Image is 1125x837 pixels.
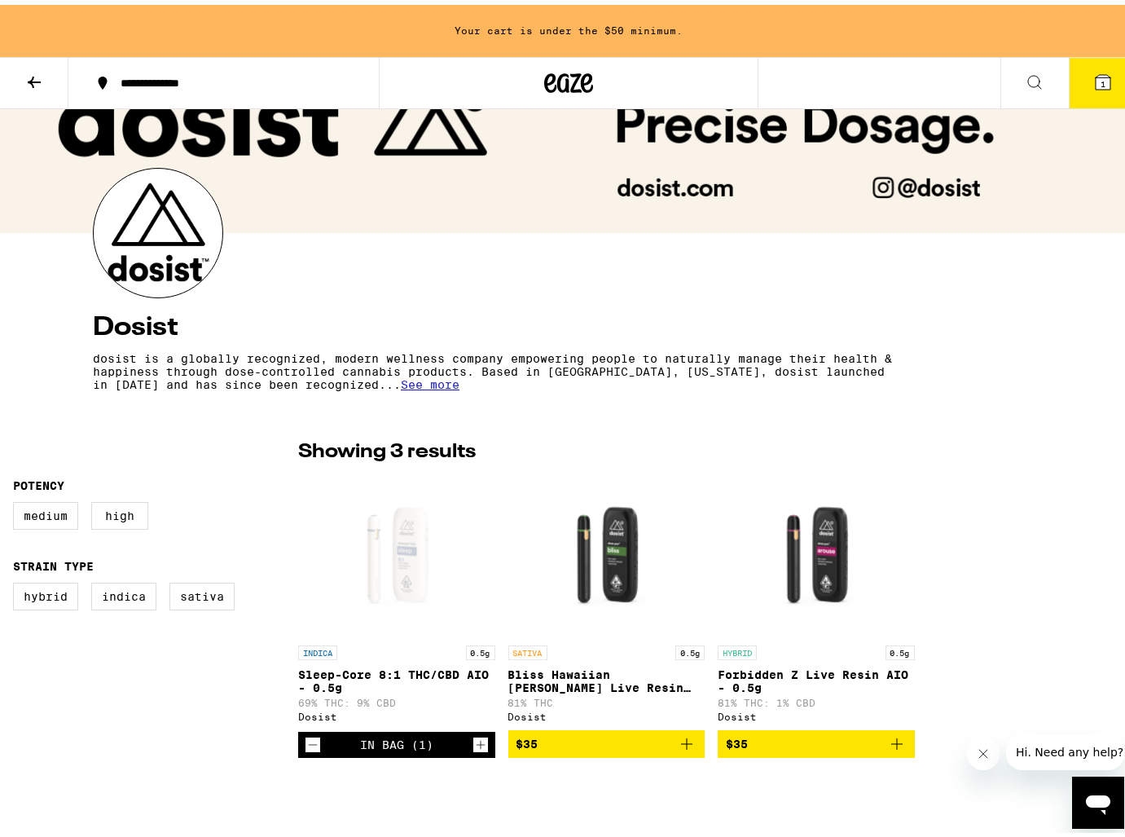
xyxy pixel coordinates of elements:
[93,310,1044,336] h4: Dosist
[472,732,489,748] button: Increment
[718,469,915,632] img: Dosist - Forbidden Z Live Resin AIO - 0.5g
[508,469,705,632] img: Dosist - Bliss Hawaiian Runtz Live Resin AIO - 0.5g
[718,663,915,689] p: Forbidden Z Live Resin AIO - 0.5g
[508,693,705,703] p: 81% THC
[1101,74,1105,84] span: 1
[508,707,705,717] div: Dosist
[94,164,222,293] img: Dosist logo
[726,733,748,746] span: $35
[1006,729,1124,765] iframe: Message from company
[305,732,321,748] button: Decrement
[718,707,915,717] div: Dosist
[508,641,547,655] p: SATIVA
[675,641,705,655] p: 0.5g
[401,373,459,386] span: See more
[360,733,433,747] div: In Bag (1)
[516,733,538,746] span: $35
[508,725,705,753] button: Add to bag
[1072,772,1124,824] iframe: Button to launch messaging window
[967,733,1000,765] iframe: Close message
[13,474,64,487] legend: Potency
[298,434,476,461] p: Showing 3 results
[91,497,148,525] label: High
[298,693,495,703] p: 69% THC: 9% CBD
[298,707,495,717] div: Dosist
[298,641,337,655] p: INDICA
[508,469,705,725] a: Open page for Bliss Hawaiian Runtz Live Resin AIO - 0.5g from Dosist
[93,347,901,386] p: dosist is a globally recognized, modern wellness company empowering people to naturally manage th...
[298,663,495,689] p: Sleep-Core 8:1 THC/CBD AIO - 0.5g
[718,641,757,655] p: HYBRID
[718,469,915,725] a: Open page for Forbidden Z Live Resin AIO - 0.5g from Dosist
[13,555,94,568] legend: Strain Type
[466,641,495,655] p: 0.5g
[718,693,915,703] p: 81% THC: 1% CBD
[13,578,78,606] label: Hybrid
[91,578,156,606] label: Indica
[508,663,705,689] p: Bliss Hawaiian [PERSON_NAME] Live Resin AIO - 0.5g
[169,578,235,606] label: Sativa
[718,725,915,753] button: Add to bag
[298,469,495,727] a: Open page for Sleep-Core 8:1 THC/CBD AIO - 0.5g from Dosist
[885,641,915,655] p: 0.5g
[13,497,78,525] label: Medium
